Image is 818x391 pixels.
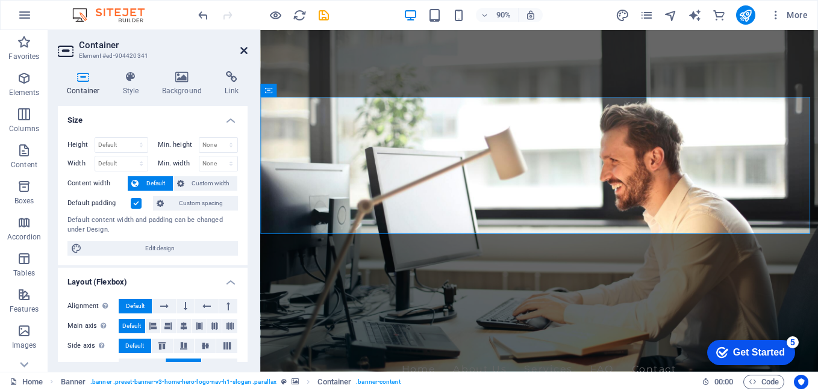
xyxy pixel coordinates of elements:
div: 5 [89,2,101,14]
button: navigator [664,8,678,22]
h4: Link [216,71,248,96]
i: Save (Ctrl+S) [317,8,331,22]
i: Design (Ctrl+Alt+Y) [616,8,629,22]
div: Get Started [36,13,87,24]
nav: breadcrumb [61,375,401,389]
button: Off [202,359,237,373]
span: Click to select. Double-click to edit [317,375,351,389]
h4: Size [58,106,248,128]
button: commerce [712,8,726,22]
p: Columns [9,124,39,134]
a: Click to cancel selection. Double-click to open Pages [10,375,43,389]
div: Get Started 5 items remaining, 0% complete [10,6,98,31]
button: On [166,359,201,373]
div: Default content width and padding can be changed under Design. [67,215,238,235]
span: . banner-content [356,375,400,389]
h4: Style [114,71,153,96]
button: Edit design [67,241,238,256]
i: Reload page [293,8,307,22]
label: Content width [67,176,128,191]
span: Default [125,339,144,353]
span: Custom spacing [167,196,234,211]
button: Custom spacing [153,196,238,211]
button: More [765,5,813,25]
i: This element contains a background [292,378,299,385]
label: Min. width [158,160,199,167]
label: Height [67,141,95,148]
i: AI Writer [688,8,702,22]
p: Elements [9,88,40,97]
h4: Container [58,71,114,96]
p: Accordion [7,232,41,242]
label: Default padding [67,196,131,211]
label: Side axis [67,339,119,353]
button: Default [128,176,173,191]
p: Boxes [14,196,34,206]
button: undo [196,8,210,22]
span: Default [122,319,141,333]
button: Custom width [173,176,238,191]
span: Edit design [86,241,234,256]
h4: Layout (Flexbox) [58,268,248,289]
span: : [723,377,725,386]
h6: 90% [494,8,513,22]
button: publish [736,5,755,25]
button: text_generator [688,8,702,22]
span: Default [133,359,151,373]
i: Pages (Ctrl+Alt+S) [640,8,654,22]
label: Width [67,160,95,167]
button: Code [743,375,784,389]
button: Default [119,359,165,373]
span: Default [142,176,169,191]
button: Default [119,339,151,353]
i: This element is a customizable preset [281,378,287,385]
button: Usercentrics [794,375,808,389]
p: Images [12,340,37,350]
i: Publish [738,8,752,22]
label: Alignment [67,299,119,313]
span: Off [216,359,223,373]
span: 00 00 [714,375,733,389]
span: On [180,359,187,373]
p: Content [11,160,37,170]
button: reload [292,8,307,22]
label: Min. height [158,141,199,148]
p: Tables [13,268,35,278]
button: save [316,8,331,22]
i: On resize automatically adjust zoom level to fit chosen device. [525,10,536,20]
label: Wrap [67,359,119,373]
span: Code [749,375,779,389]
i: Undo: Move elements (Ctrl+Z) [196,8,210,22]
button: Default [119,299,152,313]
h3: Element #ed-904420341 [79,51,223,61]
span: . banner .preset-banner-v3-home-hero-logo-nav-h1-slogan .parallax [90,375,276,389]
p: Favorites [8,52,39,61]
button: 90% [476,8,519,22]
span: Click to select. Double-click to edit [61,375,86,389]
h4: Background [153,71,216,96]
button: design [616,8,630,22]
h6: Session time [702,375,734,389]
label: Main axis [67,319,119,333]
span: Custom width [188,176,234,191]
button: pages [640,8,654,22]
p: Features [10,304,39,314]
h2: Container [79,40,248,51]
img: Editor Logo [69,8,160,22]
button: Default [119,319,145,333]
i: Navigator [664,8,678,22]
button: Click here to leave preview mode and continue editing [268,8,283,22]
i: Commerce [712,8,726,22]
span: Default [126,299,145,313]
span: More [770,9,808,21]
